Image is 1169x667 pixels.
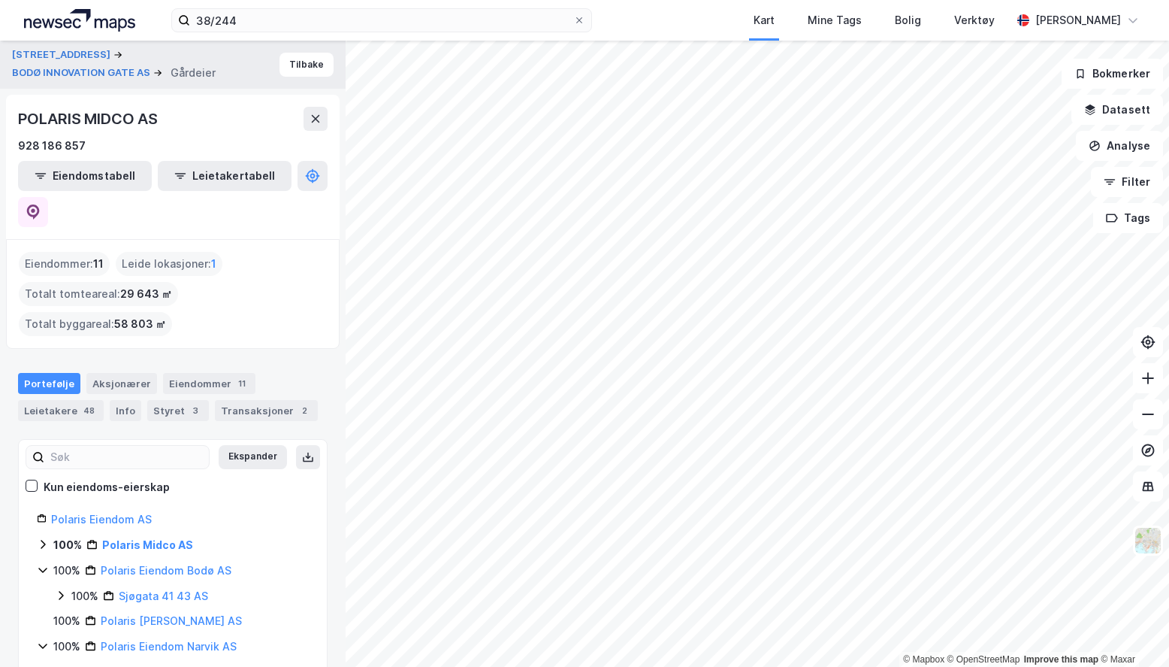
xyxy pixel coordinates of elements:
span: 29 643 ㎡ [120,285,172,303]
iframe: Chat Widget [1094,595,1169,667]
button: Eiendomstabell [18,161,152,191]
div: 100% [53,612,80,630]
div: Transaksjoner [215,400,318,421]
a: Polaris Midco AS [102,538,193,551]
a: Polaris Eiendom Bodø AS [101,564,231,577]
div: 100% [71,587,98,605]
div: Info [110,400,141,421]
div: POLARIS MIDCO AS [18,107,161,131]
button: Filter [1091,167,1163,197]
div: 100% [53,562,80,580]
span: 1 [211,255,216,273]
a: Polaris [PERSON_NAME] AS [101,614,242,627]
a: Polaris Eiendom AS [51,513,152,526]
div: Kart [754,11,775,29]
div: Gårdeier [171,64,216,82]
a: OpenStreetMap [947,654,1020,665]
div: Aksjonærer [86,373,157,394]
div: [PERSON_NAME] [1035,11,1121,29]
img: Z [1134,526,1162,555]
div: 100% [53,536,82,554]
button: BODØ INNOVATION GATE AS [12,65,153,80]
span: 58 803 ㎡ [114,315,166,333]
button: Ekspander [219,445,287,469]
div: Verktøy [954,11,995,29]
input: Søk på adresse, matrikkel, gårdeiere, leietakere eller personer [190,9,573,32]
div: 11 [234,376,249,391]
div: Portefølje [18,373,80,394]
div: 3 [188,403,203,418]
button: Datasett [1071,95,1163,125]
div: 100% [53,638,80,656]
span: 11 [93,255,104,273]
div: Eiendommer [163,373,255,394]
div: Eiendommer : [19,252,110,276]
div: Leide lokasjoner : [116,252,222,276]
input: Søk [44,446,209,468]
div: Mine Tags [808,11,862,29]
button: Leietakertabell [158,161,291,191]
button: Analyse [1076,131,1163,161]
div: 2 [297,403,312,418]
div: Leietakere [18,400,104,421]
a: Polaris Eiendom Narvik AS [101,640,237,653]
div: Totalt byggareal : [19,312,172,336]
div: 928 186 857 [18,137,86,155]
div: Totalt tomteareal : [19,282,178,306]
button: Tags [1093,203,1163,233]
button: [STREET_ADDRESS] [12,47,113,62]
div: Styret [147,400,209,421]
a: Mapbox [903,654,944,665]
div: Bolig [895,11,921,29]
img: logo.a4113a55bc3d86da70a041830d287a7e.svg [24,9,135,32]
div: 48 [80,403,98,418]
a: Improve this map [1024,654,1098,665]
button: Tilbake [279,53,334,77]
a: Sjøgata 41 43 AS [119,590,208,602]
div: Kun eiendoms-eierskap [44,478,170,496]
button: Bokmerker [1062,59,1163,89]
